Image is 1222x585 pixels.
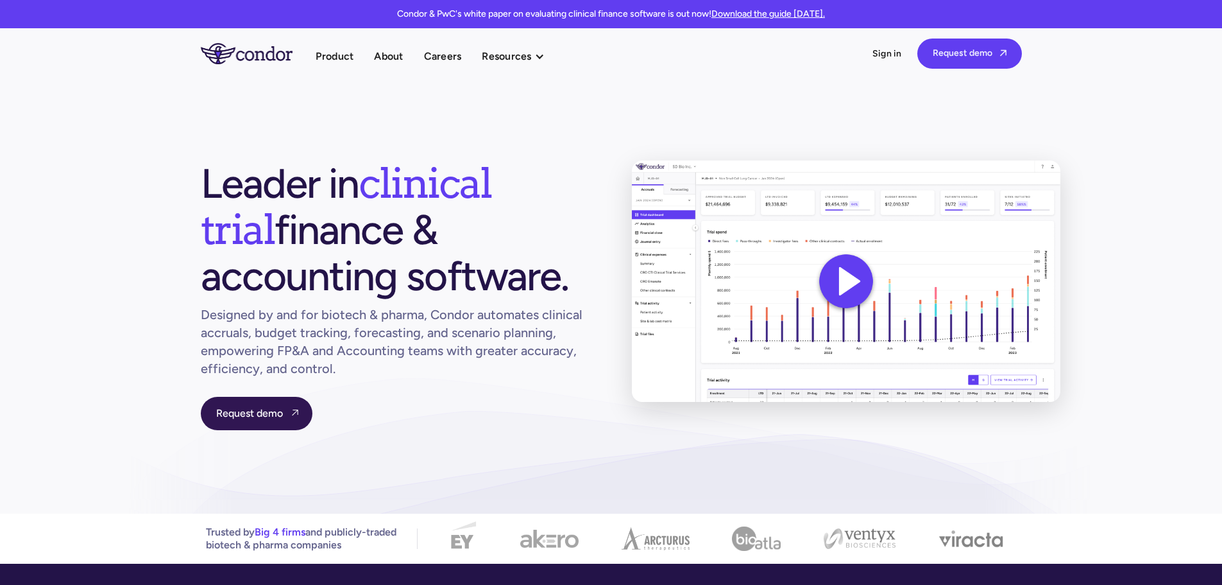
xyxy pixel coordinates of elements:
[872,48,902,60] a: Sign in
[711,8,825,19] a: Download the guide [DATE].
[201,306,591,378] h1: Designed by and for biotech & pharma, Condor automates clinical accruals, budget tracking, foreca...
[201,43,316,64] a: home
[201,397,312,430] a: Request demo
[482,48,531,65] div: Resources
[374,48,403,65] a: About
[201,158,491,254] span: clinical trial
[917,39,1022,69] a: Request demo
[201,161,591,299] h1: Leader in finance & accounting software.
[482,48,557,65] div: Resources
[255,526,305,538] span: Big 4 firms
[316,48,354,65] a: Product
[1000,49,1006,57] span: 
[206,526,396,552] p: Trusted by and publicly-traded biotech & pharma companies
[397,8,825,21] p: Condor & PwC's white paper on evaluating clinical finance software is out now!
[424,48,462,65] a: Careers
[292,408,298,417] span: 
